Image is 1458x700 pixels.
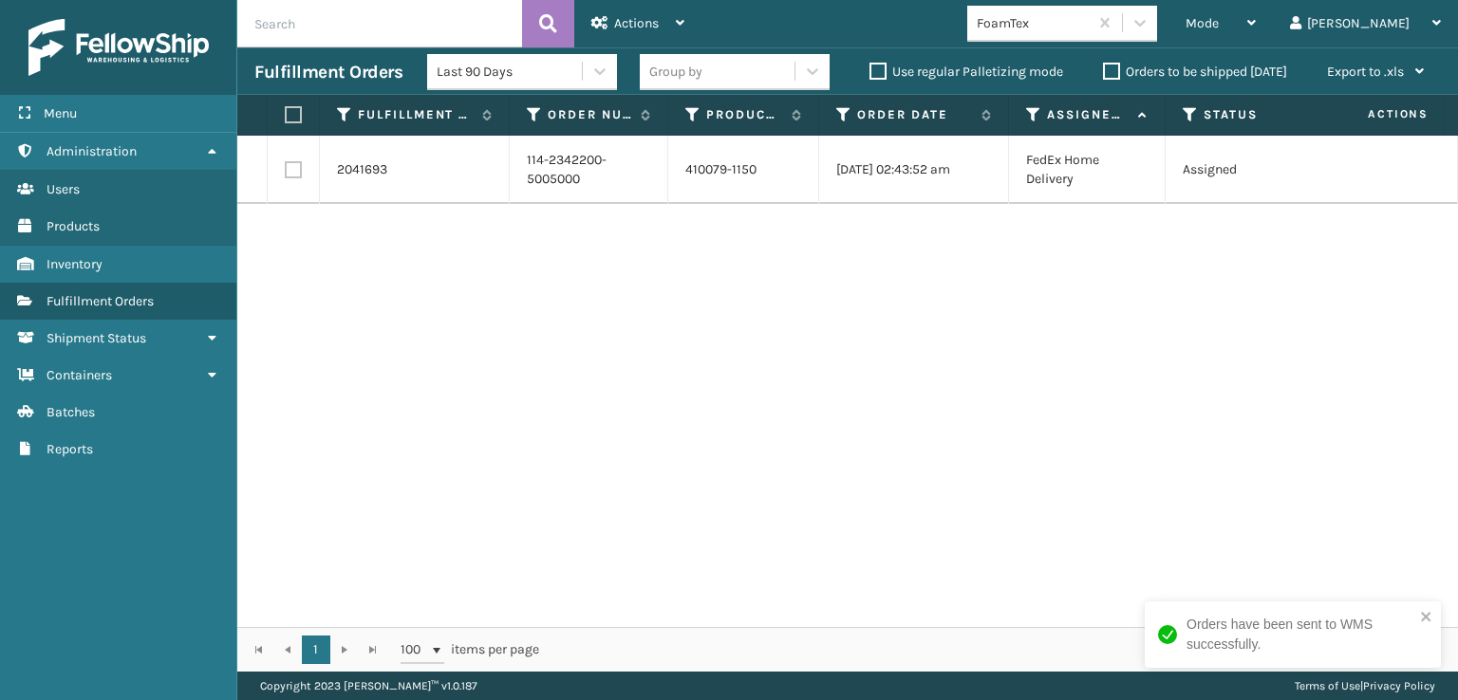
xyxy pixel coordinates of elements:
span: Inventory [47,256,103,272]
div: FoamTex [977,13,1090,33]
label: Orders to be shipped [DATE] [1103,64,1287,80]
span: Actions [1308,99,1440,130]
span: 100 [401,640,429,659]
a: 2041693 [337,160,387,179]
label: Order Number [548,106,631,123]
span: Reports [47,441,93,457]
div: Orders have been sent to WMS successfully. [1187,615,1414,654]
label: Fulfillment Order Id [358,106,473,123]
span: Batches [47,404,95,420]
div: Group by [649,62,702,82]
label: Assigned Carrier Service [1047,106,1129,123]
label: Product SKU [706,106,782,123]
span: Export to .xls [1327,64,1404,80]
p: Copyright 2023 [PERSON_NAME]™ v 1.0.187 [260,672,477,700]
td: 114-2342200-5005000 [510,136,668,204]
h3: Fulfillment Orders [254,61,402,83]
span: Containers [47,367,112,383]
img: logo [28,19,209,76]
div: Last 90 Days [437,62,584,82]
span: Users [47,181,80,197]
label: Use regular Palletizing mode [869,64,1063,80]
span: Shipment Status [47,330,146,346]
td: [DATE] 02:43:52 am [819,136,1009,204]
span: Actions [614,15,659,31]
span: Mode [1186,15,1219,31]
label: Order Date [857,106,972,123]
div: 1 - 1 of 1 items [566,640,1437,659]
td: Assigned [1166,136,1355,204]
a: 1 [302,636,330,664]
span: Administration [47,143,137,159]
a: 410079-1150 [685,161,757,177]
span: Menu [44,105,77,121]
td: FedEx Home Delivery [1009,136,1166,204]
span: Fulfillment Orders [47,293,154,309]
span: Products [47,218,100,234]
label: Status [1204,106,1318,123]
button: close [1420,609,1433,627]
span: items per page [401,636,539,664]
